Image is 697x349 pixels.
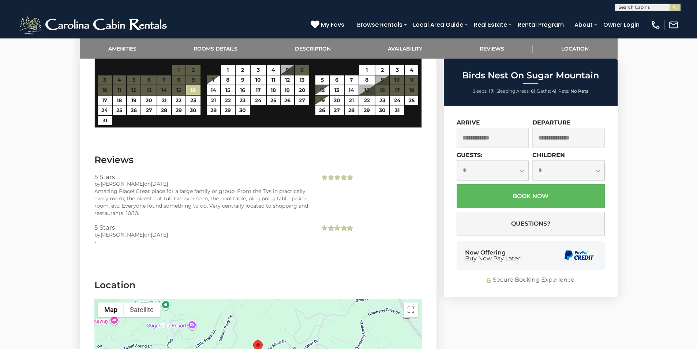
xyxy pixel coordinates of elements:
[359,105,375,115] a: 29
[537,86,557,96] li: |
[94,231,309,238] div: by on
[80,38,165,59] a: Amenities
[651,20,661,30] img: phone-regular-white.png
[281,75,294,85] a: 12
[473,86,495,96] li: |
[236,65,250,75] a: 2
[390,65,404,75] a: 3
[330,75,344,85] a: 6
[311,20,346,30] a: My Favs
[241,53,244,60] span: Tuesday
[300,53,304,60] span: Saturday
[157,96,171,105] a: 21
[221,65,235,75] a: 1
[489,88,493,94] strong: 17
[537,88,551,94] span: Baths:
[375,65,390,75] a: 2
[221,75,235,85] a: 8
[236,96,250,105] a: 23
[600,18,643,31] a: Owner Login
[668,20,679,30] img: mail-regular-white.png
[267,96,280,105] a: 25
[281,85,294,95] a: 19
[251,65,266,75] a: 3
[186,96,201,105] a: 23
[457,276,605,284] div: Secure Booking Experience
[151,231,168,238] span: [DATE]
[207,85,220,95] a: 14
[334,53,340,60] span: Monday
[350,53,353,60] span: Tuesday
[514,18,567,31] a: Rental Program
[236,105,250,115] a: 30
[496,88,530,94] span: Sleeping Areas:
[255,53,262,60] span: Wednesday
[251,75,266,85] a: 10
[410,53,413,60] span: Saturday
[465,256,522,261] span: Buy Now Pay Later!
[295,96,309,105] a: 27
[207,96,220,105] a: 21
[191,53,195,60] span: Saturday
[457,212,605,235] button: Questions?
[359,75,375,85] a: 8
[221,96,235,105] a: 22
[98,116,112,125] a: 31
[211,53,215,60] span: Sunday
[295,85,309,95] a: 20
[457,184,605,208] button: Book Now
[207,75,220,85] a: 7
[266,38,360,59] a: Description
[157,105,171,115] a: 28
[267,85,280,95] a: 18
[345,75,358,85] a: 7
[271,53,275,60] span: Thursday
[94,153,422,166] h3: Reviews
[94,224,309,231] h3: 5 Stars
[375,96,390,105] a: 23
[465,250,522,261] div: Now Offering
[359,65,375,75] a: 1
[457,119,480,126] label: Arrive
[146,53,152,60] span: Wednesday
[330,85,344,95] a: 13
[558,88,569,94] span: Pets:
[375,105,390,115] a: 30
[94,238,309,246] div: -
[124,302,160,317] button: Show satellite imagery
[496,86,535,96] li: |
[98,96,112,105] a: 17
[446,71,616,80] h2: Birds Nest On Sugar Mountain
[225,53,231,60] span: Monday
[186,85,201,95] a: 16
[117,53,122,60] span: Monday
[127,105,140,115] a: 26
[177,53,180,60] span: Friday
[330,105,344,115] a: 27
[404,302,418,317] button: Toggle fullscreen view
[103,53,106,60] span: Sunday
[132,53,136,60] span: Tuesday
[98,105,112,115] a: 24
[451,38,533,59] a: Reviews
[359,38,451,59] a: Availability
[94,279,422,292] h3: Location
[396,53,399,60] span: Friday
[364,53,370,60] span: Wednesday
[552,88,555,94] strong: 4
[531,88,534,94] strong: 6
[570,88,588,94] strong: No Pets
[101,181,144,187] span: [PERSON_NAME]
[285,53,289,60] span: Friday
[186,105,201,115] a: 30
[18,14,170,36] img: White-1-2.png
[221,105,235,115] a: 29
[457,152,482,159] label: Guests:
[381,53,384,60] span: Thursday
[207,105,220,115] a: 28
[345,105,358,115] a: 28
[165,38,266,59] a: Rooms Details
[94,174,309,180] h3: 5 Stars
[98,302,124,317] button: Show street map
[101,231,144,238] span: [PERSON_NAME]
